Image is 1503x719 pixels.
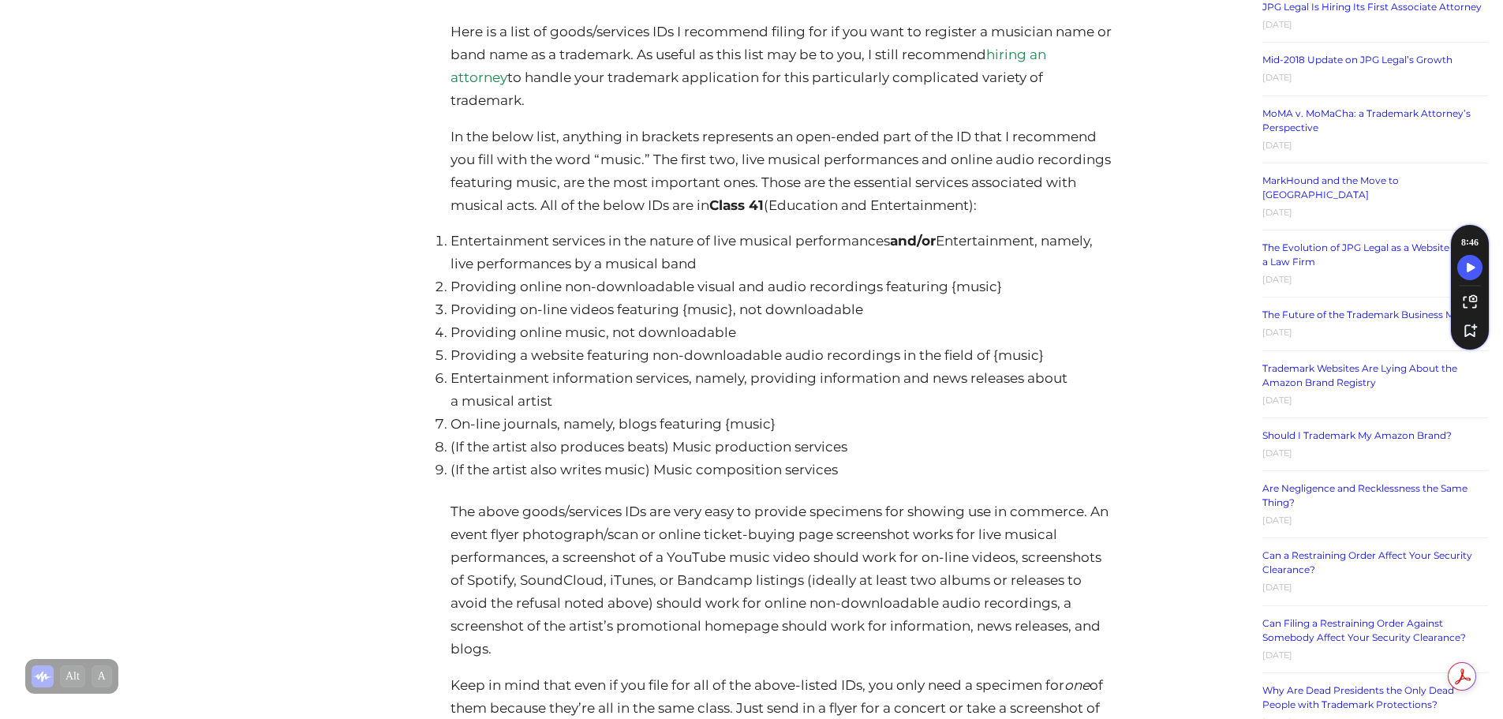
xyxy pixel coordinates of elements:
time: [DATE] [1262,140,1292,151]
li: (If the artist also produces beats) Music production services [451,436,1112,459]
a: The Evolution of JPG Legal as a Website and as a Law Firm [1262,242,1482,268]
p: Here is a list of goods/services IDs I recommend filing for if you want to register a musician na... [451,21,1112,112]
a: Are Negligence and Recklessness the Same Thing? [1262,482,1467,508]
strong: and/or [890,233,936,249]
time: [DATE] [1262,274,1292,285]
a: Can a Restraining Order Affect Your Security Clearance? [1262,549,1472,575]
a: Why Are Dead Presidents the Only Dead People with Trademark Protections? [1262,684,1454,710]
li: On-line journals, namely, blogs featuring {music} [451,413,1112,436]
time: [DATE] [1262,650,1292,661]
a: JPG Legal Is Hiring Its First Associate Attorney [1262,1,1482,13]
li: Providing online non-downloadable visual and audio recordings featuring {music} [451,275,1112,298]
time: [DATE] [1262,582,1292,593]
a: Trademark Websites Are Lying About the Amazon Brand Registry [1262,362,1457,388]
a: MoMA v. MoMaCha: a Trademark Attorney’s Perspective [1262,107,1471,133]
time: [DATE] [1262,448,1292,459]
a: Should I Trademark My Amazon Brand? [1262,429,1452,441]
time: [DATE] [1262,515,1292,526]
time: [DATE] [1262,207,1292,218]
p: In the below list, anything in brackets represents an open-ended part of the ID that I recommend ... [451,125,1112,217]
a: Can Filing a Restraining Order Against Somebody Affect Your Security Clearance? [1262,617,1466,643]
a: MarkHound and the Move to [GEOGRAPHIC_DATA] [1262,174,1399,200]
a: The Future of the Trademark Business Model [1262,309,1475,320]
li: Providing on-line videos featuring {music}, not downloadable [451,298,1112,321]
time: [DATE] [1262,72,1292,83]
li: Providing a website featuring non-downloadable audio recordings in the field of {music} [451,344,1112,367]
li: Providing online music, not downloadable [451,321,1112,344]
a: Mid-2018 Update on JPG Legal’s Growth [1262,54,1453,66]
strong: Class 41 [709,197,764,213]
time: [DATE] [1262,19,1292,30]
p: The above goods/services IDs are very easy to provide specimens for showing use in commerce. An e... [451,500,1112,660]
em: one [1064,677,1090,693]
li: (If the artist also writes music) Music composition services [451,459,1112,481]
time: [DATE] [1262,395,1292,406]
li: Entertainment services in the nature of live musical performances Entertainment, namely, live per... [451,230,1112,275]
time: [DATE] [1262,327,1292,338]
li: Entertainment information services, namely, providing information and news releases about a music... [451,367,1112,413]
